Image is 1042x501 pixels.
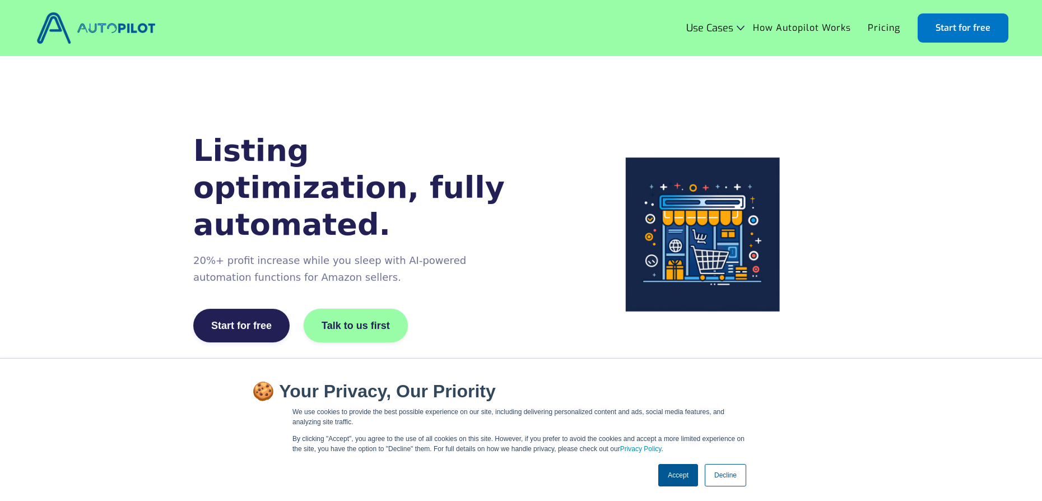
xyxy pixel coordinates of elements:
[292,407,750,427] p: We use cookies to provide the best possible experience on our site, including delivering personal...
[859,17,909,39] a: Pricing
[303,308,408,343] a: Talk to us first
[322,320,390,331] div: Talk to us first
[705,464,746,486] a: Decline
[737,25,745,30] img: Icon Rounded Chevron Dark - BRIX Templates
[211,320,272,331] div: Start for free
[918,13,1008,43] a: Start for free
[193,309,290,342] a: Start for free
[658,464,698,486] a: Accept
[686,22,733,34] div: Use Cases
[193,252,514,286] p: 20%+ profit increase while you sleep with AI-powered automation functions for Amazon sellers.
[745,17,859,39] a: How Autopilot Works
[193,132,514,243] h1: Listing optimization, fully automated.
[252,381,790,401] h2: 🍪 Your Privacy, Our Priority
[686,22,745,34] div: Use Cases
[620,445,662,453] a: Privacy Policy
[292,434,750,454] p: By clicking "Accept", you agree to the use of all cookies on this site. However, if you prefer to...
